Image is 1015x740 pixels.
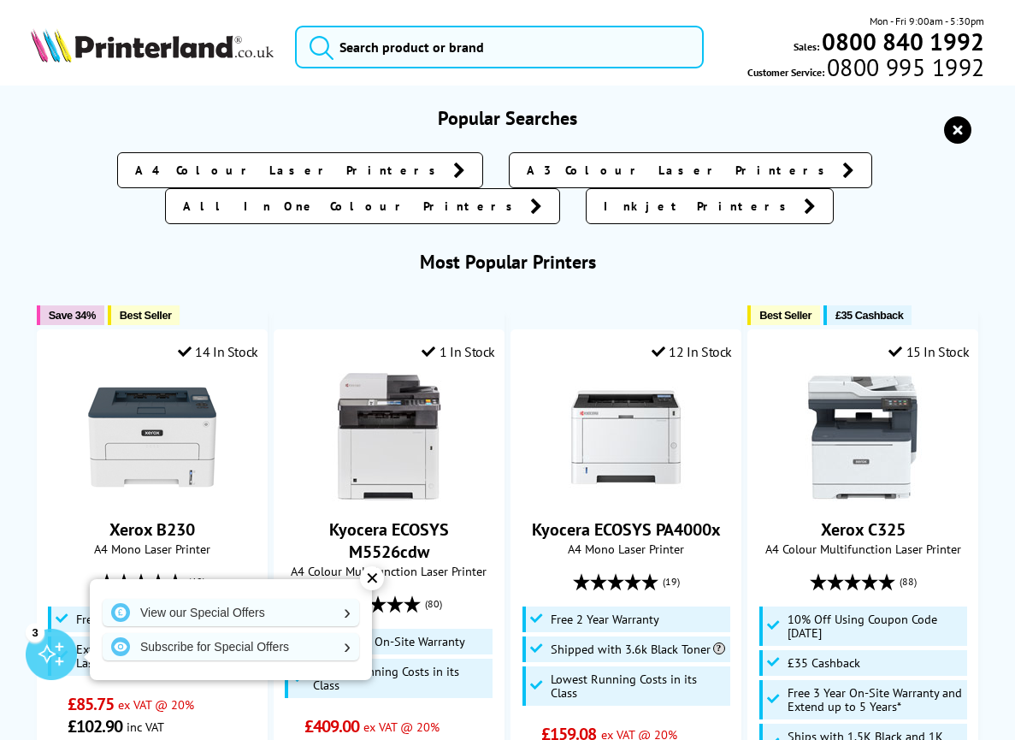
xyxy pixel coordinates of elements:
span: ex VAT @ 20% [363,719,440,735]
span: A4 Mono Laser Printer [46,541,258,557]
span: A4 Mono Laser Printer [520,541,732,557]
button: Best Seller [747,305,820,325]
a: Kyocera ECOSYS PA4000x [562,488,690,505]
span: Shipped with 3.6k Black Toner [551,642,725,656]
a: Xerox B230 [109,518,195,541]
span: A4 Colour Multifunction Laser Printer [283,563,495,579]
img: Xerox B230 [88,373,216,501]
span: (48) [188,565,205,598]
div: 1 In Stock [422,343,495,360]
span: £102.90 [68,715,123,737]
span: Inkjet Printers [604,198,795,215]
button: Best Seller [108,305,180,325]
h3: Popular Searches [31,106,985,130]
a: Kyocera ECOSYS M5526cdw [329,518,449,563]
span: Free 2 Year On-Site Warranty [313,635,465,648]
a: A3 Colour Laser Printers [509,152,872,188]
span: Free 3 Year On-Site Warranty* [76,613,233,626]
a: All In One Colour Printers [165,188,560,224]
span: £409.00 [304,715,360,737]
span: Save 34% [49,309,96,322]
button: £35 Cashback [823,305,912,325]
input: Search product or brand [295,26,704,68]
a: Kyocera ECOSYS PA4000x [532,518,721,541]
img: Xerox C325 [799,373,927,501]
div: 15 In Stock [888,343,969,360]
span: Best Seller [120,309,172,322]
span: All In One Colour Printers [183,198,522,215]
span: (19) [663,565,680,598]
a: Subscribe for Special Offers [103,633,359,660]
span: (80) [425,588,442,620]
a: A4 Colour Laser Printers [117,152,483,188]
img: Printerland Logo [31,28,274,62]
span: A3 Colour Laser Printers [527,162,834,179]
span: £85.75 [68,693,115,715]
span: Free 3 Year On-Site Warranty and Extend up to 5 Years* [788,686,963,713]
div: 12 In Stock [652,343,732,360]
span: A4 Colour Laser Printers [135,162,445,179]
a: Kyocera ECOSYS M5526cdw [325,488,453,505]
span: £35 Cashback [788,656,860,670]
span: 0800 995 1992 [824,59,984,75]
a: Printerland Logo [31,28,274,66]
a: Xerox B230 [88,488,216,505]
h3: Most Popular Printers [31,250,985,274]
span: Free 2 Year Warranty [551,613,659,626]
a: View our Special Offers [103,599,359,626]
button: Save 34% [37,305,104,325]
span: A4 Colour Multifunction Laser Printer [757,541,969,557]
span: ex VAT @ 20% [118,696,194,713]
a: Xerox C325 [799,488,927,505]
span: Lowest Running Costs in its Class [313,665,488,692]
a: Inkjet Printers [586,188,834,224]
span: 10% Off Using Coupon Code [DATE] [788,613,963,640]
span: (88) [900,565,917,598]
div: 3 [26,623,44,642]
span: Customer Service: [747,59,984,80]
span: Lowest Running Costs in its Class [551,672,726,700]
span: inc VAT [127,719,164,735]
img: Kyocera ECOSYS PA4000x [562,373,690,501]
b: 0800 840 1992 [822,26,984,57]
div: 14 In Stock [178,343,258,360]
span: £35 Cashback [835,309,903,322]
a: 0800 840 1992 [819,33,984,50]
a: Xerox C325 [821,518,906,541]
span: Best Seller [759,309,811,322]
div: ✕ [360,566,384,590]
img: Kyocera ECOSYS M5526cdw [325,373,453,501]
span: Sales: [794,38,819,55]
span: Mon - Fri 9:00am - 5:30pm [870,13,984,29]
